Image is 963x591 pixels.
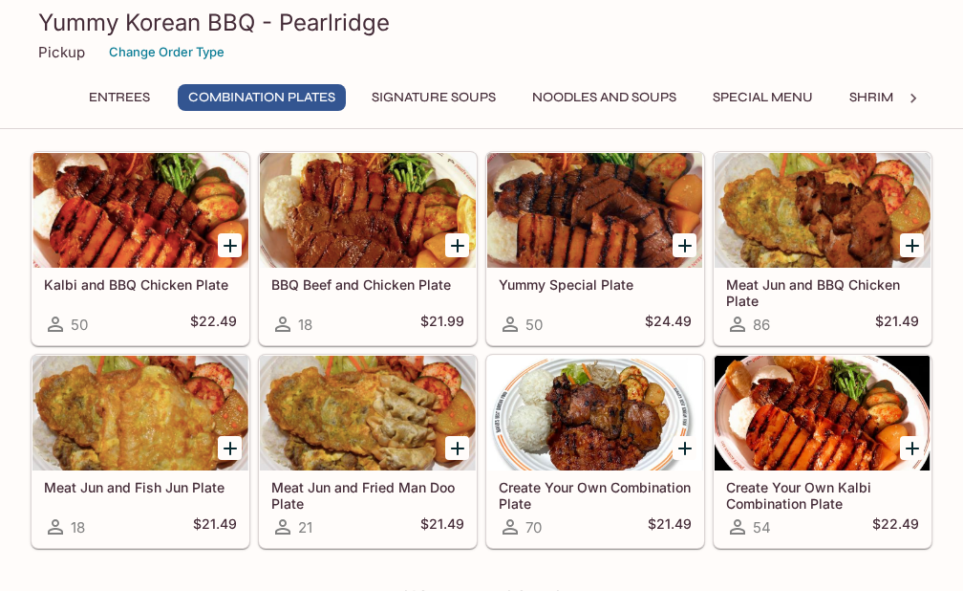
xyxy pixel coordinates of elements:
h3: Yummy Korean BBQ - Pearlridge [38,8,925,37]
button: Combination Plates [178,84,346,111]
a: BBQ Beef and Chicken Plate18$21.99 [259,152,477,345]
button: Add Kalbi and BBQ Chicken Plate [218,233,242,257]
button: Noodles and Soups [522,84,687,111]
button: Add Create Your Own Combination Plate [673,436,696,460]
div: Meat Jun and Fish Jun Plate [32,356,248,471]
a: Kalbi and BBQ Chicken Plate50$22.49 [32,152,249,345]
span: 54 [753,518,771,536]
button: Add Yummy Special Plate [673,233,696,257]
div: BBQ Beef and Chicken Plate [260,153,476,268]
h5: $21.49 [420,515,464,538]
h5: Meat Jun and BBQ Chicken Plate [726,276,919,308]
a: Meat Jun and Fried Man Doo Plate21$21.49 [259,355,477,548]
button: Special Menu [702,84,824,111]
span: 21 [298,518,312,536]
h5: $21.49 [193,515,237,538]
span: 70 [525,518,542,536]
div: Create Your Own Kalbi Combination Plate [715,356,931,471]
h5: BBQ Beef and Chicken Plate [271,276,464,293]
a: Create Your Own Kalbi Combination Plate54$22.49 [714,355,931,548]
div: Yummy Special Plate [487,153,703,268]
div: Kalbi and BBQ Chicken Plate [32,153,248,268]
h5: $22.49 [190,313,237,336]
h5: Meat Jun and Fried Man Doo Plate [271,479,464,511]
a: Yummy Special Plate50$24.49 [486,152,704,345]
h5: $21.99 [420,313,464,336]
div: Meat Jun and BBQ Chicken Plate [715,153,931,268]
span: 18 [71,518,85,536]
button: Add Meat Jun and BBQ Chicken Plate [900,233,924,257]
button: Signature Soups [361,84,506,111]
h5: $21.49 [648,515,692,538]
a: Meat Jun and BBQ Chicken Plate86$21.49 [714,152,931,345]
button: Add BBQ Beef and Chicken Plate [445,233,469,257]
h5: Yummy Special Plate [499,276,692,293]
div: Create Your Own Combination Plate [487,356,703,471]
div: Meat Jun and Fried Man Doo Plate [260,356,476,471]
a: Meat Jun and Fish Jun Plate18$21.49 [32,355,249,548]
a: Create Your Own Combination Plate70$21.49 [486,355,704,548]
button: Change Order Type [100,37,233,67]
span: 18 [298,316,312,334]
h5: Meat Jun and Fish Jun Plate [44,479,237,495]
h5: $21.49 [875,313,919,336]
h5: Kalbi and BBQ Chicken Plate [44,276,237,293]
button: Add Meat Jun and Fried Man Doo Plate [445,436,469,460]
h5: $22.49 [872,515,919,538]
span: 50 [525,316,543,334]
span: 86 [753,316,770,334]
h5: $24.49 [645,313,692,336]
button: Add Meat Jun and Fish Jun Plate [218,436,242,460]
button: Entrees [76,84,162,111]
h5: Create Your Own Combination Plate [499,479,692,511]
h5: Create Your Own Kalbi Combination Plate [726,479,919,511]
button: Add Create Your Own Kalbi Combination Plate [900,436,924,460]
p: Pickup [38,43,85,61]
span: 50 [71,316,88,334]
